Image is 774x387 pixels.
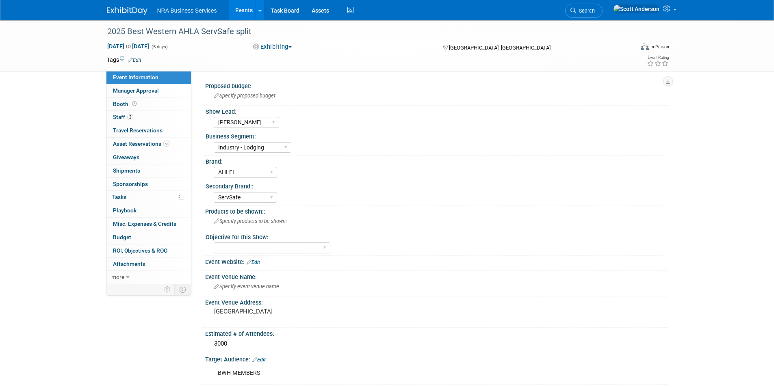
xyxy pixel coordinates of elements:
[205,80,668,90] div: Proposed budget:
[128,57,141,63] a: Edit
[113,167,140,174] span: Shipments
[214,283,279,290] span: Specify event venue name
[106,204,191,217] a: Playbook
[106,98,191,111] a: Booth
[206,130,664,141] div: Business Segment:
[205,271,668,281] div: Event Venue Name:
[206,180,664,190] div: Secondary Brand::
[252,357,266,363] a: Edit
[106,124,191,137] a: Travel Reservations
[205,205,668,216] div: Products to be shown::
[106,244,191,257] a: ROI, Objectives & ROO
[157,7,217,14] span: NRA Business Services
[449,45,551,51] span: [GEOGRAPHIC_DATA], [GEOGRAPHIC_DATA]
[106,258,191,271] a: Attachments
[106,231,191,244] a: Budget
[113,101,138,107] span: Booth
[214,308,389,315] pre: [GEOGRAPHIC_DATA]
[205,256,668,266] div: Event Website:
[151,44,168,50] span: (5 days)
[113,207,137,214] span: Playbook
[113,87,159,94] span: Manager Approval
[214,218,287,224] span: Specify products to be shown:
[112,194,126,200] span: Tasks
[206,156,664,166] div: Brand:
[113,154,139,160] span: Giveaways
[104,24,622,39] div: 2025 Best Western AHLA ServSafe split
[107,7,147,15] img: ExhibitDay
[212,365,578,381] div: BWH MEMBERS
[647,56,669,60] div: Event Rating
[106,271,191,284] a: more
[174,284,191,295] td: Toggle Event Tabs
[160,284,175,295] td: Personalize Event Tab Strip
[205,296,668,307] div: Event Venue Address:
[641,43,649,50] img: Format-Inperson.png
[586,42,670,54] div: Event Format
[565,4,603,18] a: Search
[206,106,664,116] div: Show Lead:
[106,164,191,177] a: Shipments
[250,43,295,51] button: Exhibiting
[127,114,133,120] span: 2
[107,56,141,64] td: Tags
[106,138,191,151] a: Asset Reservations6
[106,151,191,164] a: Giveaways
[211,337,661,350] div: 3000
[106,84,191,97] a: Manager Approval
[106,178,191,191] a: Sponsorships
[106,111,191,124] a: Staff2
[106,218,191,231] a: Misc. Expenses & Credits
[205,353,668,364] div: Target Audience:
[111,274,124,280] span: more
[163,141,169,147] span: 6
[247,259,260,265] a: Edit
[113,247,167,254] span: ROI, Objectives & ROO
[106,71,191,84] a: Event Information
[576,8,595,14] span: Search
[613,4,660,13] img: Scott Anderson
[113,74,158,80] span: Event Information
[130,101,138,107] span: Booth not reserved yet
[113,141,169,147] span: Asset Reservations
[206,231,664,241] div: Objective for this Show:
[113,221,176,227] span: Misc. Expenses & Credits
[113,114,133,120] span: Staff
[113,181,148,187] span: Sponsorships
[113,234,131,240] span: Budget
[113,261,145,267] span: Attachments
[124,43,132,50] span: to
[650,44,669,50] div: In-Person
[106,191,191,204] a: Tasks
[113,127,163,134] span: Travel Reservations
[107,43,150,50] span: [DATE] [DATE]
[205,328,668,338] div: Estimated # of Attendees:
[214,93,275,99] span: Specify proposed budget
